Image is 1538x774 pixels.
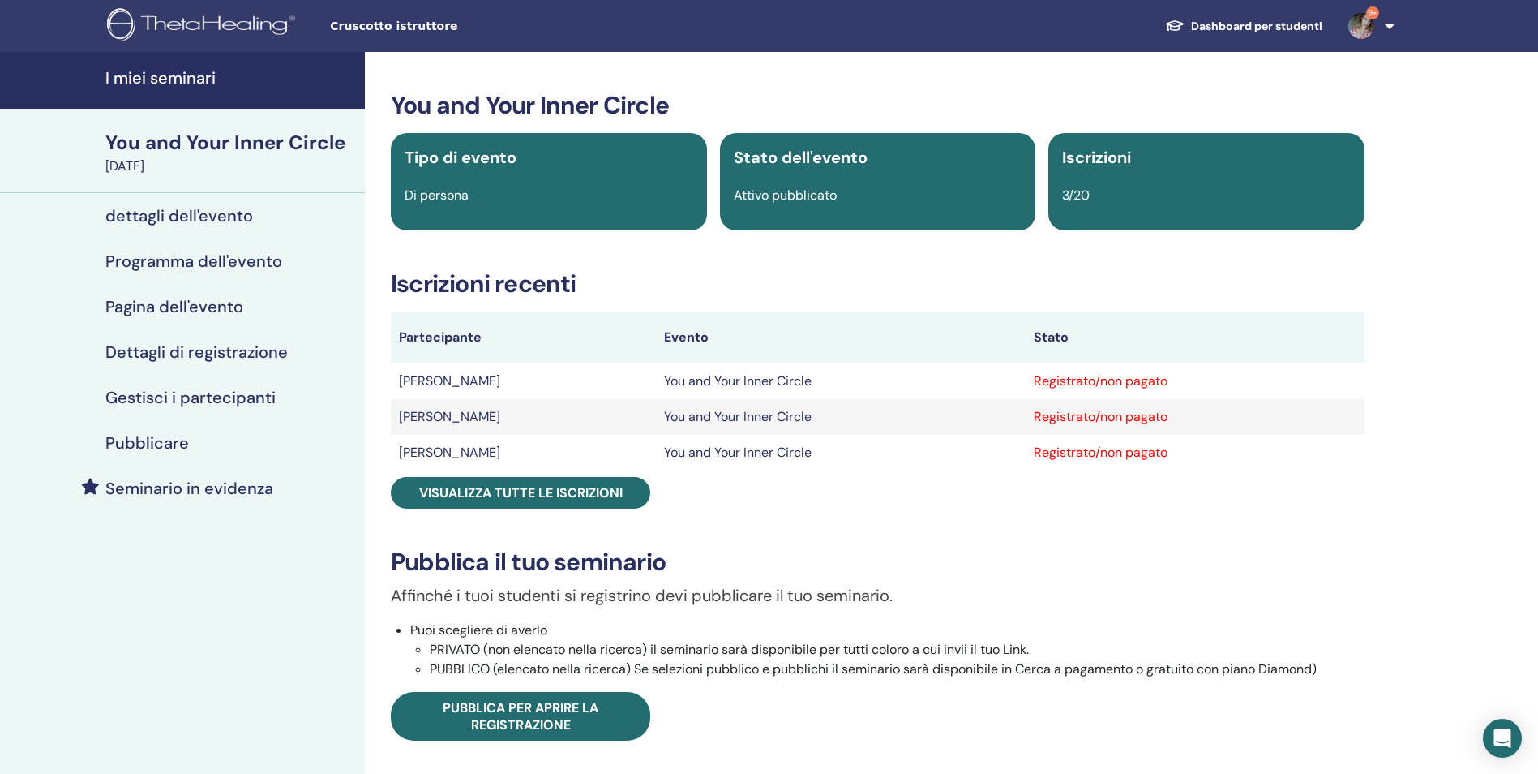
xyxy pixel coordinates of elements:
span: Pubblica per aprire la registrazione [443,699,598,733]
td: You and Your Inner Circle [656,363,1026,399]
td: [PERSON_NAME] [391,435,656,471]
a: You and Your Inner Circle[DATE] [96,129,365,176]
a: Dashboard per studenti [1152,11,1335,41]
th: Stato [1026,312,1364,363]
td: You and Your Inner Circle [656,399,1026,435]
div: [DATE] [105,157,355,176]
h4: Gestisci i partecipanti [105,388,276,407]
h4: I miei seminari [105,68,355,88]
img: logo.png [107,8,301,45]
span: Tipo di evento [405,147,516,168]
span: Cruscotto istruttore [330,18,573,35]
span: Attivo pubblicato [734,187,837,204]
div: Registrato/non pagato [1034,407,1356,427]
span: Stato dell'evento [734,147,868,168]
a: Pubblica per aprire la registrazione [391,692,650,741]
div: Open Intercom Messenger [1483,719,1522,758]
li: PRIVATO (non elencato nella ricerca) il seminario sarà disponibile per tutti coloro a cui invii i... [430,640,1364,660]
img: graduation-cap-white.svg [1165,19,1185,32]
a: Visualizza tutte le iscrizioni [391,477,650,509]
h3: Pubblica il tuo seminario [391,548,1364,577]
p: Affinché i tuoi studenti si registrino devi pubblicare il tuo seminario. [391,583,1364,608]
th: Partecipante [391,312,656,363]
span: Iscrizioni [1062,147,1131,168]
td: [PERSON_NAME] [391,363,656,399]
h3: You and Your Inner Circle [391,91,1364,120]
span: Visualizza tutte le iscrizioni [419,484,623,501]
h3: Iscrizioni recenti [391,269,1364,299]
div: Registrato/non pagato [1034,443,1356,462]
th: Evento [656,312,1026,363]
span: Di persona [405,187,469,204]
td: You and Your Inner Circle [656,435,1026,471]
h4: Seminario in evidenza [105,479,273,498]
td: [PERSON_NAME] [391,399,656,435]
div: You and Your Inner Circle [105,129,355,157]
span: 3/20 [1062,187,1090,204]
img: default.jpg [1348,13,1374,39]
h4: dettagli dell'evento [105,206,253,226]
h4: Dettagli di registrazione [105,342,288,362]
span: 9+ [1366,6,1379,19]
h4: Pagina dell'evento [105,297,243,316]
h4: Pubblicare [105,433,189,453]
div: Registrato/non pagato [1034,372,1356,391]
h4: Programma dell'evento [105,252,282,271]
li: Puoi scegliere di averlo [410,621,1364,679]
li: PUBBLICO (elencato nella ricerca) Se selezioni pubblico e pubblichi il seminario sarà disponibile... [430,660,1364,679]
